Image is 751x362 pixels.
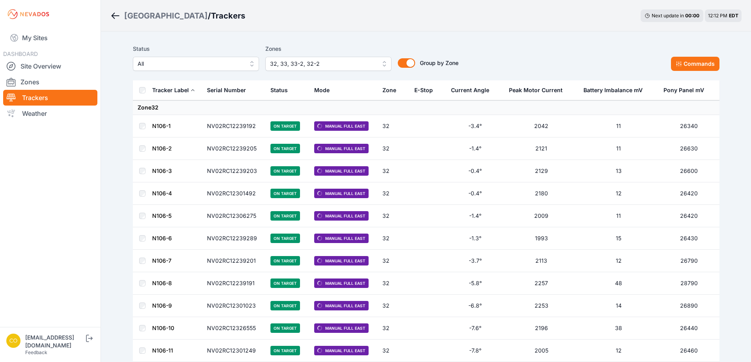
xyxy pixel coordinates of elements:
td: -3.4° [446,115,504,137]
div: Pony Panel mV [663,86,704,94]
td: 1993 [504,227,579,250]
td: 11 [579,137,659,160]
td: 11 [579,205,659,227]
td: -3.7° [446,250,504,272]
span: On Target [270,346,300,355]
td: 14 [579,295,659,317]
td: 2121 [504,137,579,160]
td: 2129 [504,160,579,182]
span: Manual Full East [314,144,369,153]
span: On Target [270,121,300,131]
a: N106-1 [152,123,171,129]
td: 32 [378,250,409,272]
span: Group by Zone [420,59,458,66]
td: -0.4° [446,182,504,205]
td: 48 [579,272,659,295]
span: Manual Full East [314,211,369,221]
td: 32 [378,295,409,317]
button: Current Angle [451,81,496,100]
td: 11 [579,115,659,137]
td: 2042 [504,115,579,137]
td: 2113 [504,250,579,272]
td: -1.4° [446,137,504,160]
h3: Trackers [211,10,245,21]
div: Mode [314,86,330,94]
button: Commands [671,57,719,71]
td: 2005 [504,340,579,362]
span: On Target [270,166,300,176]
td: 26890 [659,295,719,317]
td: 32 [378,227,409,250]
span: EDT [729,13,738,19]
td: 32 [378,160,409,182]
td: NV02RC12301249 [202,340,266,362]
button: 32, 33, 33-2, 32-2 [265,57,391,71]
label: Zones [265,44,391,54]
a: My Sites [3,28,97,47]
td: 2253 [504,295,579,317]
td: 2257 [504,272,579,295]
span: Next update in [652,13,684,19]
td: 32 [378,340,409,362]
button: E-Stop [414,81,439,100]
a: [GEOGRAPHIC_DATA] [124,10,208,21]
span: On Target [270,301,300,310]
div: E-Stop [414,86,433,94]
button: Zone [382,81,403,100]
a: N106-3 [152,167,172,174]
div: Status [270,86,288,94]
td: 2009 [504,205,579,227]
td: NV02RC12301492 [202,182,266,205]
td: 26460 [659,340,719,362]
span: On Target [270,211,300,221]
div: Current Angle [451,86,489,94]
td: NV02RC12239205 [202,137,266,160]
button: Serial Number [207,81,252,100]
span: Manual Full East [314,278,369,288]
td: NV02RC12239201 [202,250,266,272]
div: Tracker Label [152,86,189,94]
img: controlroomoperator@invenergy.com [6,334,20,348]
td: 2196 [504,317,579,340]
td: -7.8° [446,340,504,362]
td: Zone 32 [133,100,719,115]
span: Manual Full East [314,346,369,355]
label: Status [133,44,259,54]
td: NV02RC12239289 [202,227,266,250]
td: NV02RC12239191 [202,272,266,295]
td: -1.4° [446,205,504,227]
span: 32, 33, 33-2, 32-2 [270,59,376,69]
td: 26790 [659,250,719,272]
a: N106-2 [152,145,172,152]
td: -7.6° [446,317,504,340]
span: Manual Full East [314,234,369,243]
td: 15 [579,227,659,250]
img: Nevados [6,8,50,20]
a: N106-4 [152,190,172,197]
button: Mode [314,81,336,100]
td: 2180 [504,182,579,205]
a: Feedback [25,349,47,355]
span: All [138,59,243,69]
a: Zones [3,74,97,90]
td: 32 [378,182,409,205]
span: Manual Full East [314,256,369,265]
td: 26440 [659,317,719,340]
td: 26420 [659,182,719,205]
td: 32 [378,205,409,227]
div: Peak Motor Current [509,86,563,94]
td: 13 [579,160,659,182]
span: 12:12 PM [708,13,727,19]
a: Weather [3,106,97,121]
span: DASHBOARD [3,50,38,57]
a: N106-7 [152,257,171,264]
td: 26630 [659,137,719,160]
a: N106-8 [152,280,172,286]
span: On Target [270,278,300,288]
span: Manual Full East [314,121,369,131]
td: NV02RC12326555 [202,317,266,340]
span: On Target [270,189,300,198]
div: 00 : 00 [685,13,699,19]
td: 32 [378,272,409,295]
